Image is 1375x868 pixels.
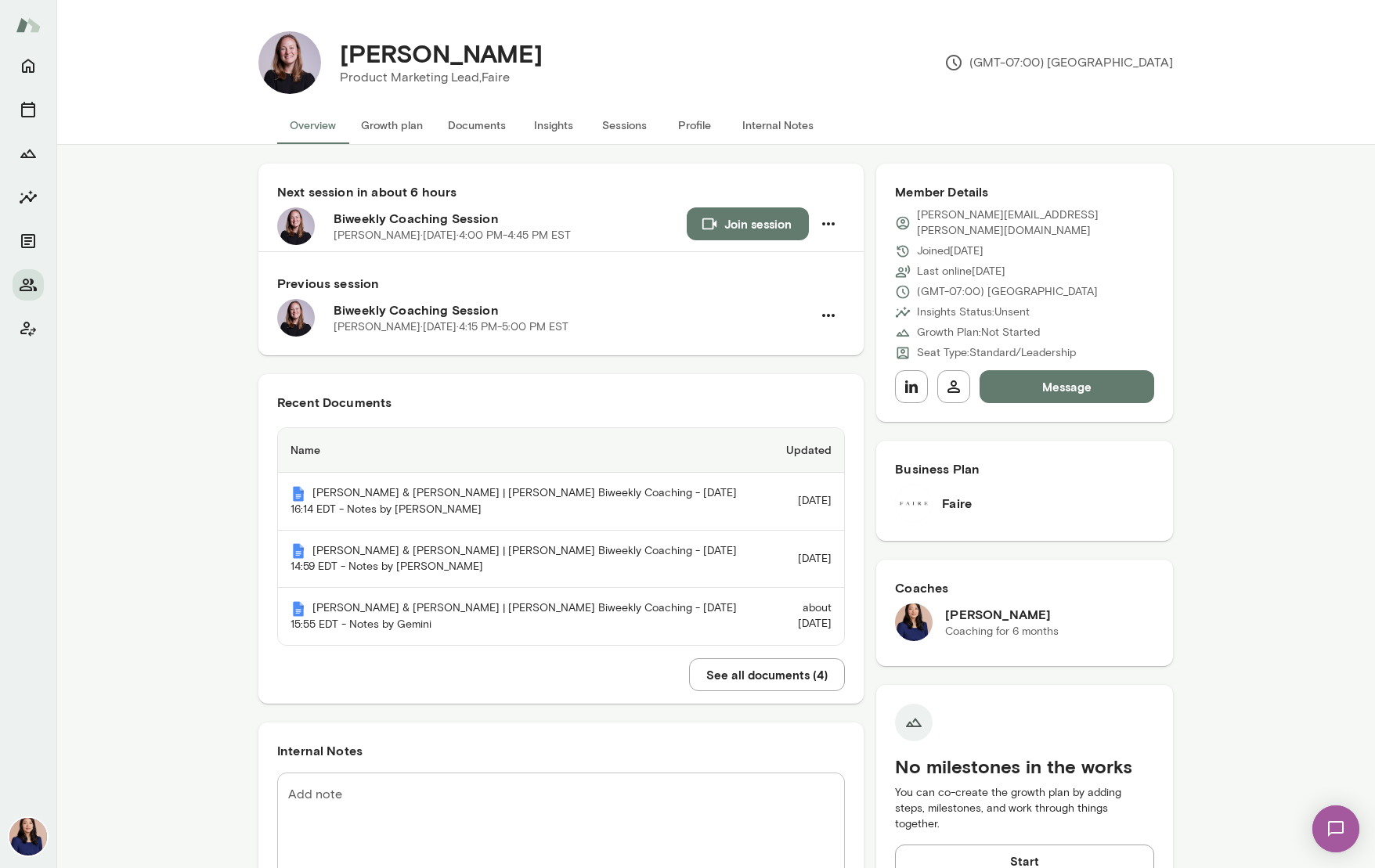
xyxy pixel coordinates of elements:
button: Sessions [13,94,44,125]
th: [PERSON_NAME] & [PERSON_NAME] | [PERSON_NAME] Biweekly Coaching - [DATE] 16:14 EDT - Notes by [PE... [278,473,760,531]
th: [PERSON_NAME] & [PERSON_NAME] | [PERSON_NAME] Biweekly Coaching - [DATE] 14:59 EDT - Notes by [PE... [278,531,760,589]
img: Mento [291,543,306,559]
th: Name [278,428,760,473]
p: (GMT-07:00) [GEOGRAPHIC_DATA] [944,53,1173,72]
img: Mento [291,486,306,502]
button: See all documents (4) [689,658,845,691]
h6: Faire [942,494,972,513]
h5: No milestones in the works [895,754,1154,779]
h6: Internal Notes [277,741,845,760]
button: Home [13,50,44,81]
p: (GMT-07:00) [GEOGRAPHIC_DATA] [917,284,1098,300]
button: Documents [13,225,44,257]
p: Joined [DATE] [917,243,983,259]
button: Insights [13,182,44,213]
h6: Next session in about 6 hours [277,182,845,201]
h6: Coaches [895,578,1154,597]
td: about [DATE] [760,588,844,645]
img: Sara Beatty [258,31,321,94]
button: Overview [277,106,348,144]
h6: Recent Documents [277,393,845,412]
button: Growth plan [348,106,435,144]
img: Leah Kim [895,603,933,641]
h4: [PERSON_NAME] [340,38,543,68]
button: Sessions [589,106,659,144]
h6: Biweekly Coaching Session [334,209,687,228]
button: Insights [518,106,589,144]
button: Documents [435,106,518,144]
img: Mento [16,10,41,40]
p: Coaching for 6 months [945,624,1059,639]
button: Message [980,370,1154,403]
h6: Biweekly Coaching Session [334,301,812,319]
button: Internal Notes [730,106,826,144]
p: Last online [DATE] [917,264,1005,279]
h6: [PERSON_NAME] [945,605,1059,624]
button: Join session [687,207,809,240]
p: [PERSON_NAME] · [DATE] · 4:15 PM-5:00 PM EST [334,319,568,335]
h6: Business Plan [895,459,1154,478]
td: [DATE] [760,473,844,531]
img: Leah Kim [9,818,47,855]
p: [PERSON_NAME][EMAIL_ADDRESS][PERSON_NAME][DOMAIN_NAME] [917,207,1154,239]
p: Seat Type: Standard/Leadership [917,345,1076,361]
p: You can co-create the growth plan by adding steps, milestones, and work through things together. [895,785,1154,832]
img: Mento [291,601,306,617]
p: Insights Status: Unsent [917,304,1030,320]
button: Profile [659,106,730,144]
button: Client app [13,313,44,344]
th: Updated [760,428,844,473]
button: Growth Plan [13,138,44,169]
th: [PERSON_NAME] & [PERSON_NAME] | [PERSON_NAME] Biweekly Coaching - [DATE] 15:55 EDT - Notes by Gemini [278,588,760,645]
td: [DATE] [760,531,844,589]
p: Product Marketing Lead, Faire [340,68,543,87]
h6: Member Details [895,182,1154,201]
h6: Previous session [277,274,845,293]
p: [PERSON_NAME] · [DATE] · 4:00 PM-4:45 PM EST [334,228,571,243]
p: Growth Plan: Not Started [917,325,1040,340]
button: Members [13,269,44,301]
